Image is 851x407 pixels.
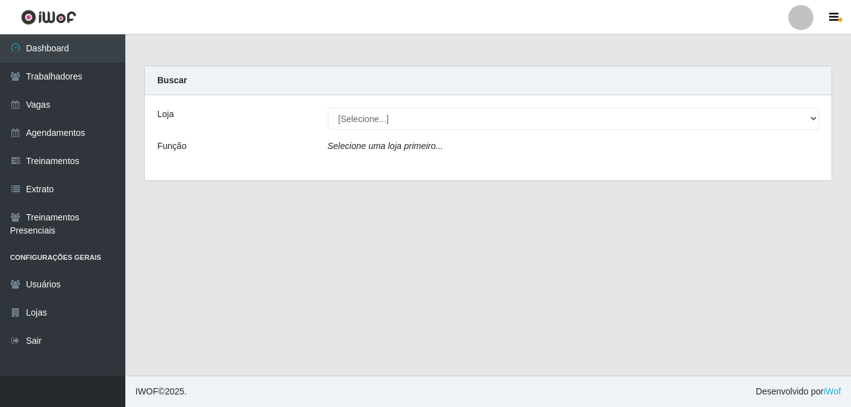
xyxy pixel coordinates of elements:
[157,75,187,85] strong: Buscar
[135,385,187,398] span: © 2025 .
[21,9,76,25] img: CoreUI Logo
[135,386,159,396] span: IWOF
[157,140,187,153] label: Função
[328,141,443,151] i: Selecione uma loja primeiro...
[823,386,841,396] a: iWof
[157,108,174,121] label: Loja
[756,385,841,398] span: Desenvolvido por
